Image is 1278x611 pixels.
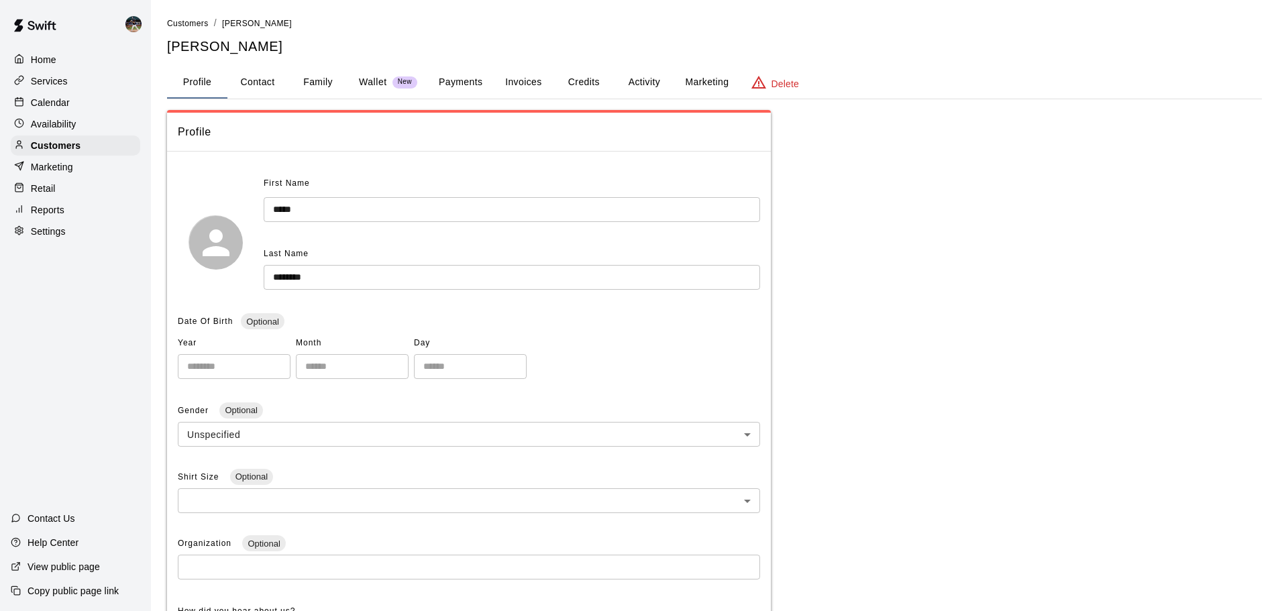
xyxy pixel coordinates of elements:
[167,38,1262,56] h5: [PERSON_NAME]
[167,16,1262,31] nav: breadcrumb
[11,221,140,241] a: Settings
[392,78,417,87] span: New
[125,16,142,32] img: Nolan Gilbert
[31,225,66,238] p: Settings
[414,333,527,354] span: Day
[359,75,387,89] p: Wallet
[11,135,140,156] a: Customers
[178,472,222,482] span: Shirt Size
[178,333,290,354] span: Year
[31,53,56,66] p: Home
[227,66,288,99] button: Contact
[123,11,151,38] div: Nolan Gilbert
[493,66,553,99] button: Invoices
[178,406,211,415] span: Gender
[230,471,273,482] span: Optional
[28,560,100,573] p: View public page
[28,536,78,549] p: Help Center
[167,66,227,99] button: Profile
[288,66,348,99] button: Family
[219,405,262,415] span: Optional
[264,173,310,195] span: First Name
[11,50,140,70] a: Home
[222,19,292,28] span: [PERSON_NAME]
[31,117,76,131] p: Availability
[11,71,140,91] a: Services
[178,422,760,447] div: Unspecified
[28,512,75,525] p: Contact Us
[242,539,285,549] span: Optional
[296,333,409,354] span: Month
[28,584,119,598] p: Copy public page link
[11,114,140,134] a: Availability
[428,66,493,99] button: Payments
[178,539,234,548] span: Organization
[614,66,674,99] button: Activity
[674,66,739,99] button: Marketing
[11,157,140,177] a: Marketing
[31,182,56,195] p: Retail
[31,160,73,174] p: Marketing
[178,317,233,326] span: Date Of Birth
[31,203,64,217] p: Reports
[214,16,217,30] li: /
[11,200,140,220] a: Reports
[167,66,1262,99] div: basic tabs example
[167,17,209,28] a: Customers
[31,74,68,88] p: Services
[167,19,209,28] span: Customers
[264,249,309,258] span: Last Name
[553,66,614,99] button: Credits
[178,123,760,141] span: Profile
[11,178,140,199] a: Retail
[31,96,70,109] p: Calendar
[11,93,140,113] a: Calendar
[771,77,799,91] p: Delete
[241,317,284,327] span: Optional
[31,139,81,152] p: Customers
